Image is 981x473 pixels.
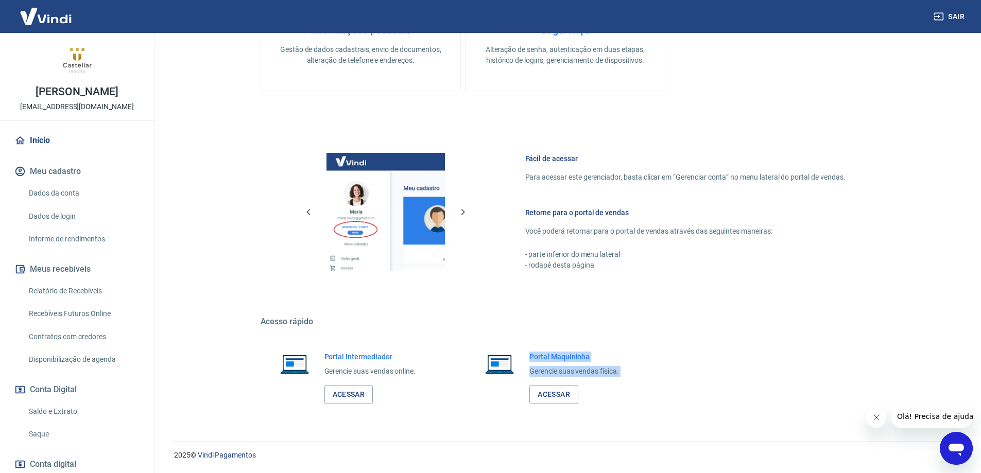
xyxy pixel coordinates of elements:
[25,424,142,445] a: Saque
[525,249,846,260] p: - parte inferior do menu lateral
[25,229,142,250] a: Informe de rendimentos
[198,451,256,459] a: Vindi Pagamentos
[12,258,142,281] button: Meus recebíveis
[866,407,887,428] iframe: Fechar mensagem
[529,385,578,404] a: Acessar
[891,405,973,428] iframe: Mensagem da empresa
[324,352,416,362] h6: Portal Intermediador
[12,129,142,152] a: Início
[174,450,956,461] p: 2025 ©
[261,317,870,327] h5: Acesso rápido
[273,352,316,376] img: Imagem de um notebook aberto
[525,172,846,183] p: Para acessar este gerenciador, basta clicar em “Gerenciar conta” no menu lateral do portal de ven...
[326,153,445,271] img: Imagem da dashboard mostrando o botão de gerenciar conta na sidebar no lado esquerdo
[20,101,134,112] p: [EMAIL_ADDRESS][DOMAIN_NAME]
[12,378,142,401] button: Conta Digital
[25,326,142,347] a: Contratos com credores
[25,303,142,324] a: Recebíveis Futuros Online
[36,86,118,97] p: [PERSON_NAME]
[25,206,142,227] a: Dados de login
[529,366,619,377] p: Gerencie suas vendas física.
[529,352,619,362] h6: Portal Maquininha
[278,44,444,66] p: Gestão de dados cadastrais, envio de documentos, alteração de telefone e endereços.
[525,153,846,164] h6: Fácil de acessar
[25,281,142,302] a: Relatório de Recebíveis
[57,41,98,82] img: df368d31-eeea-4e94-9592-bcc5fc9d8904.jpeg
[932,7,969,26] button: Sair
[324,366,416,377] p: Gerencie suas vendas online.
[482,44,648,66] p: Alteração de senha, autenticação em duas etapas, histórico de logins, gerenciamento de dispositivos.
[12,160,142,183] button: Meu cadastro
[6,7,87,15] span: Olá! Precisa de ajuda?
[25,401,142,422] a: Saldo e Extrato
[324,385,373,404] a: Acessar
[525,260,846,271] p: - rodapé desta página
[12,1,79,32] img: Vindi
[525,207,846,218] h6: Retorne para o portal de vendas
[525,226,846,237] p: Você poderá retornar para o portal de vendas através das seguintes maneiras:
[478,352,521,376] img: Imagem de um notebook aberto
[940,432,973,465] iframe: Botão para abrir a janela de mensagens
[25,349,142,370] a: Disponibilização de agenda
[30,457,76,471] span: Conta digital
[25,183,142,204] a: Dados da conta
